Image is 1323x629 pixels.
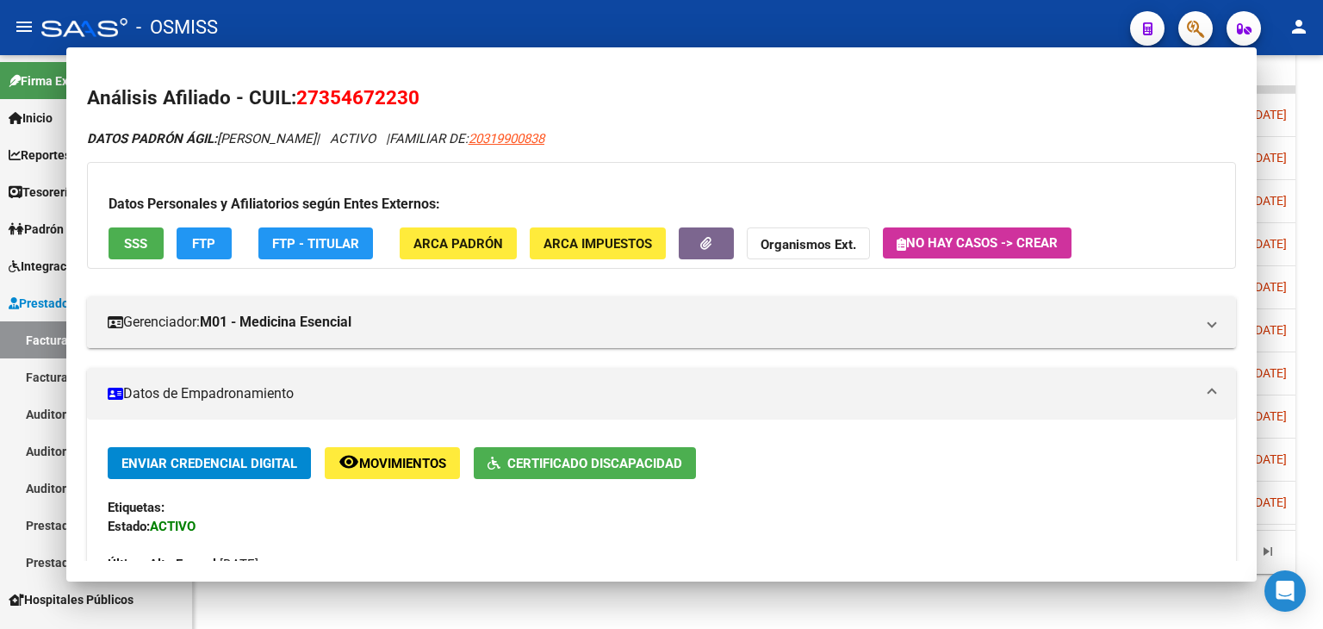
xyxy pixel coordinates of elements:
[192,236,215,252] span: FTP
[1252,151,1287,165] span: [DATE]
[883,227,1071,258] button: No hay casos -> Crear
[296,86,419,109] span: 27354672230
[1244,31,1321,107] datatable-header-cell: Creado
[761,237,856,252] strong: Organismos Ext.
[1252,409,1287,423] span: [DATE]
[413,236,503,252] span: ARCA Padrón
[87,131,544,146] i: | ACTIVO |
[1252,237,1287,251] span: [DATE]
[109,194,1214,215] h3: Datos Personales y Afiliatorios según Entes Externos:
[108,519,150,534] strong: Estado:
[400,227,517,259] button: ARCA Padrón
[9,109,53,128] span: Inicio
[1252,280,1287,294] span: [DATE]
[108,557,220,572] strong: Última Alta Formal:
[359,456,446,471] span: Movimientos
[272,236,359,252] span: FTP - Titular
[325,447,460,479] button: Movimientos
[108,312,1195,333] mat-panel-title: Gerenciador:
[1252,108,1287,121] span: [DATE]
[87,131,316,146] span: [PERSON_NAME]
[9,220,64,239] span: Padrón
[200,312,351,333] strong: M01 - Medicina Esencial
[9,590,134,609] span: Hospitales Públicos
[530,227,666,259] button: ARCA Impuestos
[136,9,218,47] span: - OSMISS
[469,131,544,146] span: 20319900838
[1252,194,1287,208] span: [DATE]
[87,296,1236,348] mat-expansion-panel-header: Gerenciador:M01 - Medicina Esencial
[108,557,258,572] span: [DATE]
[1252,452,1287,466] span: [DATE]
[1252,543,1284,562] a: go to last page
[747,227,870,259] button: Organismos Ext.
[124,236,147,252] span: SSS
[87,368,1236,420] mat-expansion-panel-header: Datos de Empadronamiento
[108,447,311,479] button: Enviar Credencial Digital
[1264,570,1306,612] div: Open Intercom Messenger
[389,131,544,146] span: FAMILIAR DE:
[87,84,1236,113] h2: Análisis Afiliado - CUIL:
[9,257,168,276] span: Integración (discapacidad)
[9,146,71,165] span: Reportes
[14,16,34,37] mat-icon: menu
[9,294,165,313] span: Prestadores / Proveedores
[177,227,232,259] button: FTP
[108,383,1195,404] mat-panel-title: Datos de Empadronamiento
[87,131,217,146] strong: DATOS PADRÓN ÁGIL:
[897,235,1058,251] span: No hay casos -> Crear
[1289,16,1309,37] mat-icon: person
[507,456,682,471] span: Certificado Discapacidad
[1252,495,1287,509] span: [DATE]
[1252,366,1287,380] span: [DATE]
[9,183,75,202] span: Tesorería
[258,227,373,259] button: FTP - Titular
[108,500,165,515] strong: Etiquetas:
[109,227,164,259] button: SSS
[9,72,98,90] span: Firma Express
[121,456,297,471] span: Enviar Credencial Digital
[543,236,652,252] span: ARCA Impuestos
[1252,323,1287,337] span: [DATE]
[150,519,196,534] strong: ACTIVO
[474,447,696,479] button: Certificado Discapacidad
[339,452,359,472] mat-icon: remove_red_eye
